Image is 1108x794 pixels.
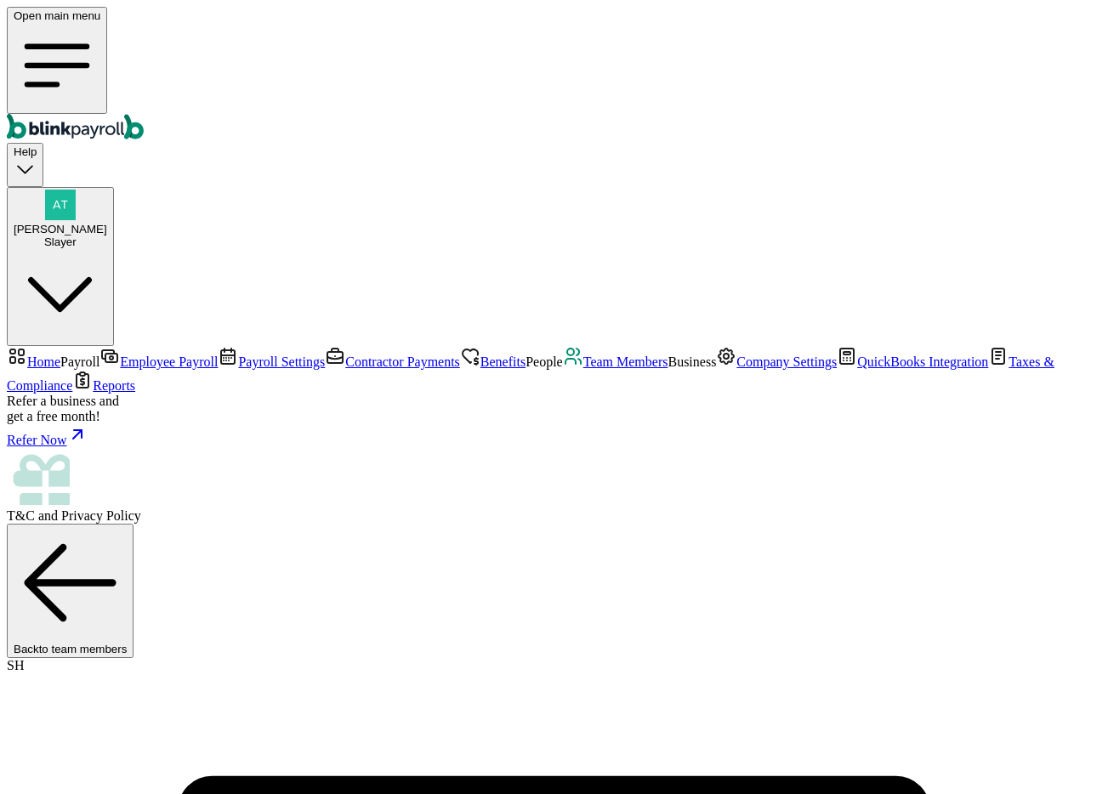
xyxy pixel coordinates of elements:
[526,354,563,369] span: People
[736,354,837,369] span: Company Settings
[14,9,100,22] span: Open main menu
[60,354,99,369] span: Payroll
[39,643,128,655] span: to team members
[7,658,1101,673] div: SH
[480,354,526,369] span: Benefits
[7,424,1101,448] div: Refer Now
[238,354,325,369] span: Payroll Settings
[14,223,107,235] span: [PERSON_NAME]
[668,354,716,369] span: Business
[816,610,1108,794] iframe: Chat Widget
[14,235,107,248] div: Slayer
[7,7,1101,143] nav: Global
[14,145,37,158] span: Help
[7,394,1101,424] div: Refer a business and get a free month!
[857,354,988,369] span: QuickBooks Integration
[14,643,127,655] span: Back
[27,354,60,369] span: Home
[61,508,141,523] span: Privacy Policy
[7,354,1054,393] span: Taxes & Compliance
[93,378,135,393] span: Reports
[120,354,218,369] span: Employee Payroll
[7,508,141,523] span: and
[583,354,668,369] span: Team Members
[7,508,35,523] span: T&C
[345,354,460,369] span: Contractor Payments
[7,346,1101,524] nav: Sidebar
